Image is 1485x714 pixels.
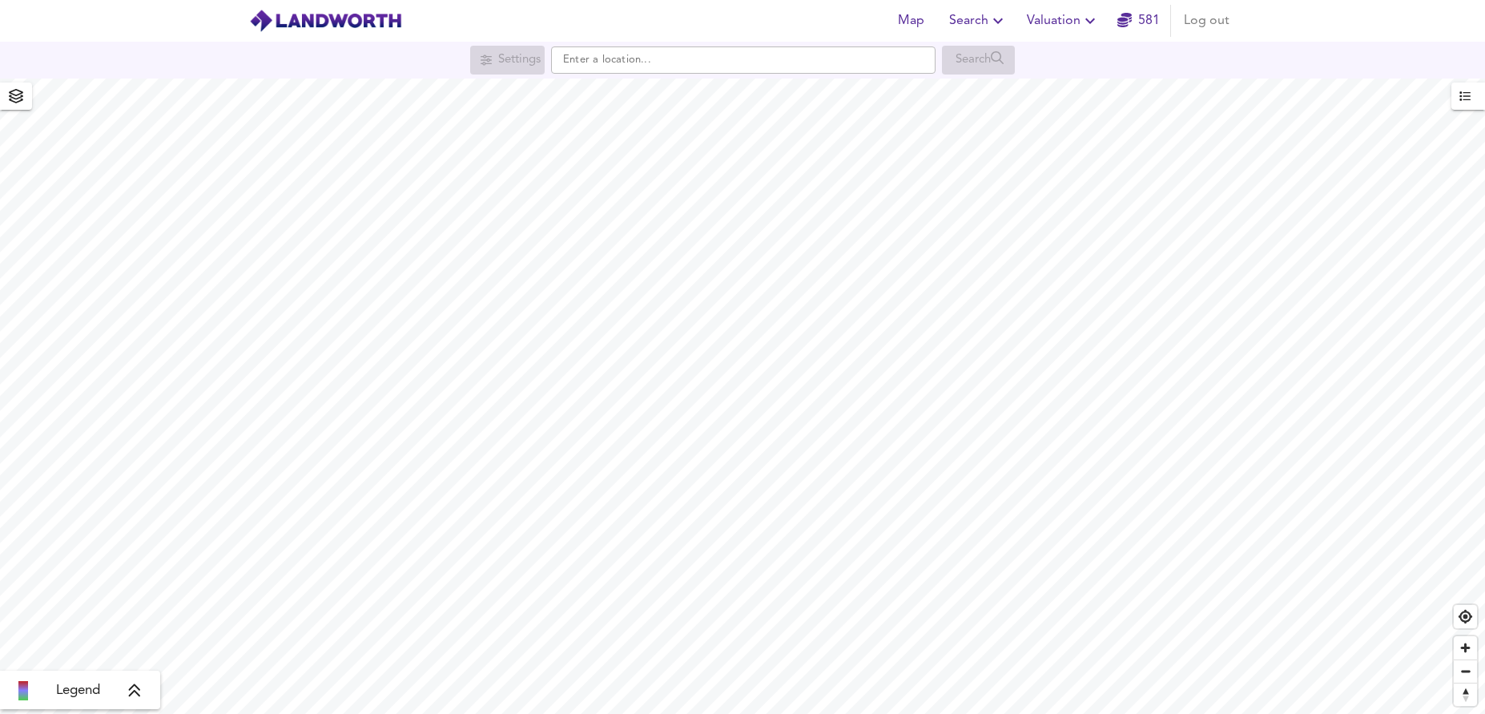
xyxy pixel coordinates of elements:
[1177,5,1236,37] button: Log out
[1117,10,1160,32] a: 581
[1454,684,1477,706] span: Reset bearing to north
[1454,660,1477,683] span: Zoom out
[1027,10,1100,32] span: Valuation
[891,10,930,32] span: Map
[1454,636,1477,660] button: Zoom in
[942,46,1015,75] div: Search for a location first or explore the map
[1184,10,1229,32] span: Log out
[885,5,936,37] button: Map
[949,10,1008,32] span: Search
[1454,605,1477,628] button: Find my location
[1113,5,1164,37] button: 581
[1020,5,1106,37] button: Valuation
[1454,683,1477,706] button: Reset bearing to north
[56,681,100,700] span: Legend
[249,9,402,33] img: logo
[470,46,545,75] div: Search for a location first or explore the map
[1454,660,1477,683] button: Zoom out
[943,5,1014,37] button: Search
[551,46,936,74] input: Enter a location...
